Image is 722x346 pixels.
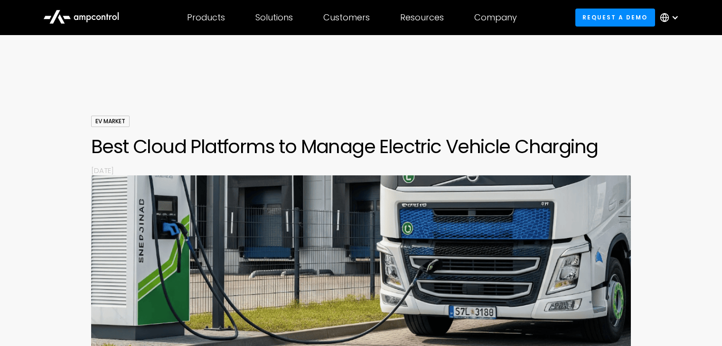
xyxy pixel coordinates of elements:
[400,12,444,23] div: Resources
[91,165,631,175] p: [DATE]
[91,116,130,127] div: EV Market
[575,9,655,26] a: Request a demo
[323,12,370,23] div: Customers
[187,12,225,23] div: Products
[91,135,631,158] h1: Best Cloud Platforms to Manage Electric Vehicle Charging
[255,12,293,23] div: Solutions
[474,12,517,23] div: Company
